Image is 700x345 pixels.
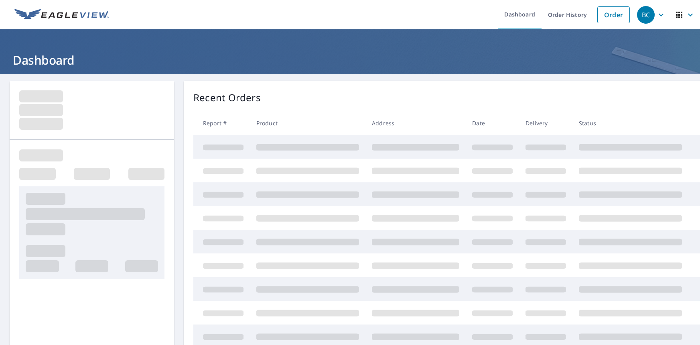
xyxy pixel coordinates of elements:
[365,111,466,135] th: Address
[250,111,365,135] th: Product
[466,111,519,135] th: Date
[519,111,572,135] th: Delivery
[14,9,109,21] img: EV Logo
[193,90,261,105] p: Recent Orders
[193,111,250,135] th: Report #
[637,6,655,24] div: BC
[10,52,690,68] h1: Dashboard
[597,6,630,23] a: Order
[572,111,688,135] th: Status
